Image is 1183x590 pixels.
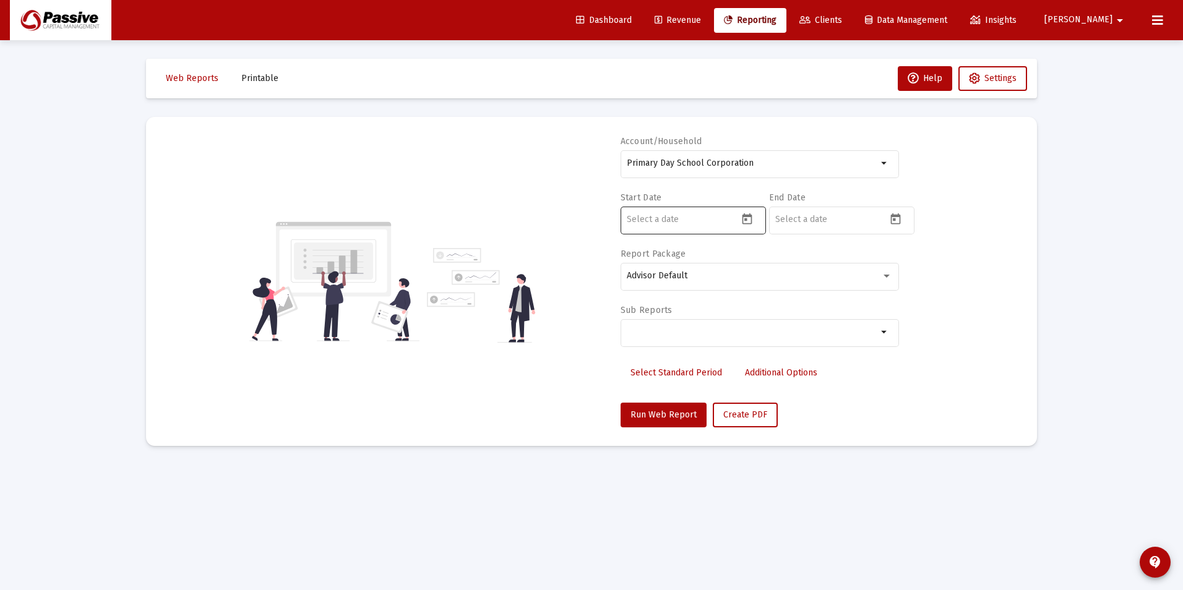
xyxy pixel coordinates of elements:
button: Printable [231,66,288,91]
mat-icon: contact_support [1148,555,1163,570]
span: Additional Options [745,367,817,378]
span: Reporting [724,15,776,25]
a: Clients [789,8,852,33]
span: Printable [241,73,278,83]
span: Clients [799,15,842,25]
button: Open calendar [738,210,756,228]
a: Revenue [645,8,711,33]
span: Insights [970,15,1017,25]
label: Sub Reports [621,305,673,315]
button: Web Reports [156,66,228,91]
mat-chip-list: Selection [627,325,877,340]
button: Run Web Report [621,403,707,427]
span: Run Web Report [630,409,697,420]
span: Settings [984,73,1017,83]
span: Advisor Default [627,270,687,281]
button: Open calendar [887,210,905,228]
input: Search or select an account or household [627,158,877,168]
mat-icon: arrow_drop_down [1112,8,1127,33]
span: Dashboard [576,15,632,25]
span: [PERSON_NAME] [1044,15,1112,25]
span: Create PDF [723,409,767,420]
span: Web Reports [166,73,218,83]
img: reporting [249,220,419,343]
button: Create PDF [713,403,778,427]
span: Help [908,73,942,83]
input: Select a date [627,215,738,224]
a: Dashboard [566,8,642,33]
span: Data Management [865,15,947,25]
a: Data Management [855,8,957,33]
button: Help [898,66,952,91]
label: Account/Household [621,136,702,147]
mat-icon: arrow_drop_down [877,325,892,340]
label: Start Date [621,192,662,203]
a: Reporting [714,8,786,33]
button: [PERSON_NAME] [1030,7,1142,32]
span: Select Standard Period [630,367,722,378]
mat-icon: arrow_drop_down [877,156,892,171]
button: Settings [958,66,1027,91]
input: Select a date [775,215,887,224]
img: reporting-alt [427,248,535,343]
a: Insights [960,8,1026,33]
label: End Date [769,192,806,203]
img: Dashboard [19,8,102,33]
label: Report Package [621,249,686,259]
span: Revenue [655,15,701,25]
